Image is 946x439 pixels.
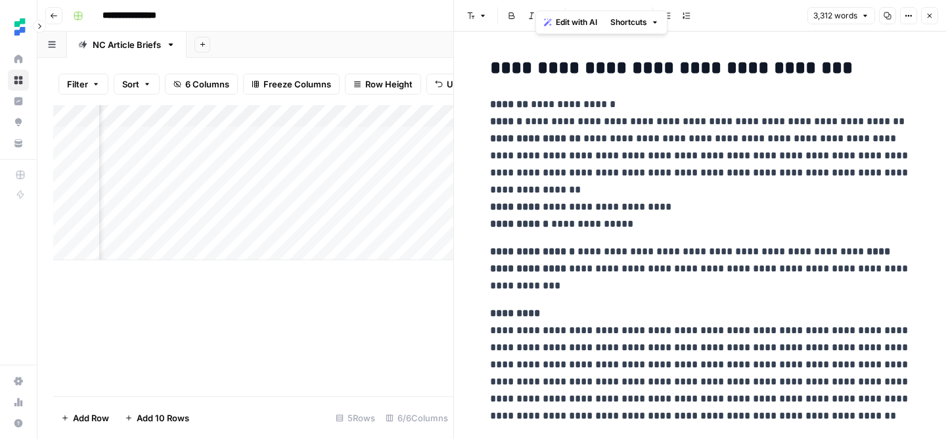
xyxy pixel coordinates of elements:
button: Row Height [345,74,421,95]
button: Edit with AI [539,14,602,31]
a: NC Article Briefs [67,32,187,58]
a: Your Data [8,133,29,154]
button: Freeze Columns [243,74,340,95]
button: 3,312 words [807,7,875,24]
span: Sort [122,78,139,91]
button: Workspace: Ten Speed [8,11,29,43]
a: Settings [8,371,29,392]
span: Edit with AI [556,16,597,28]
div: 6/6 Columns [380,407,453,428]
button: Undo [426,74,478,95]
span: Filter [67,78,88,91]
button: 6 Columns [165,74,238,95]
button: Sort [114,74,160,95]
span: Row Height [365,78,413,91]
button: Shortcuts [605,14,664,31]
span: Add Row [73,411,109,425]
div: 5 Rows [330,407,380,428]
img: Ten Speed Logo [8,15,32,39]
button: Add Row [53,407,117,428]
button: Help + Support [8,413,29,434]
span: Add 10 Rows [137,411,189,425]
a: Usage [8,392,29,413]
div: NC Article Briefs [93,38,161,51]
span: Undo [447,78,469,91]
button: Add 10 Rows [117,407,197,428]
a: Browse [8,70,29,91]
span: Shortcuts [610,16,647,28]
a: Opportunities [8,112,29,133]
span: 3,312 words [813,10,857,22]
a: Home [8,49,29,70]
button: Filter [58,74,108,95]
span: 6 Columns [185,78,229,91]
span: Freeze Columns [263,78,331,91]
a: Insights [8,91,29,112]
